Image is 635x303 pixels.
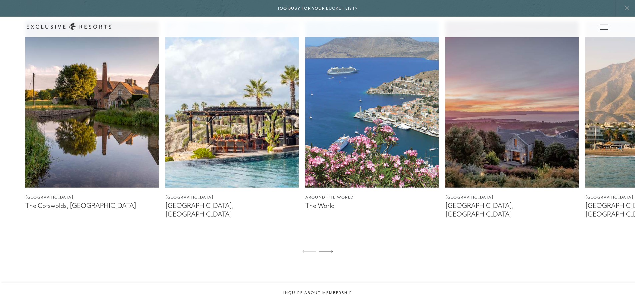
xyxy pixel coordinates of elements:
a: [GEOGRAPHIC_DATA][GEOGRAPHIC_DATA], [GEOGRAPHIC_DATA] [445,21,579,219]
a: [GEOGRAPHIC_DATA]The Cotswolds, [GEOGRAPHIC_DATA] [25,21,159,210]
figcaption: Around the World [305,194,439,201]
figcaption: [GEOGRAPHIC_DATA] [25,194,159,201]
h6: Too busy for your bucket list? [277,5,358,12]
a: Around the WorldThe World [305,21,439,210]
figcaption: [GEOGRAPHIC_DATA], [GEOGRAPHIC_DATA] [445,202,579,218]
figcaption: [GEOGRAPHIC_DATA] [165,194,299,201]
button: Open navigation [600,25,608,29]
a: [GEOGRAPHIC_DATA][GEOGRAPHIC_DATA], [GEOGRAPHIC_DATA] [165,21,299,219]
figcaption: [GEOGRAPHIC_DATA], [GEOGRAPHIC_DATA] [165,202,299,218]
figcaption: [GEOGRAPHIC_DATA] [445,194,579,201]
figcaption: The World [305,202,439,210]
figcaption: The Cotswolds, [GEOGRAPHIC_DATA] [25,202,159,210]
